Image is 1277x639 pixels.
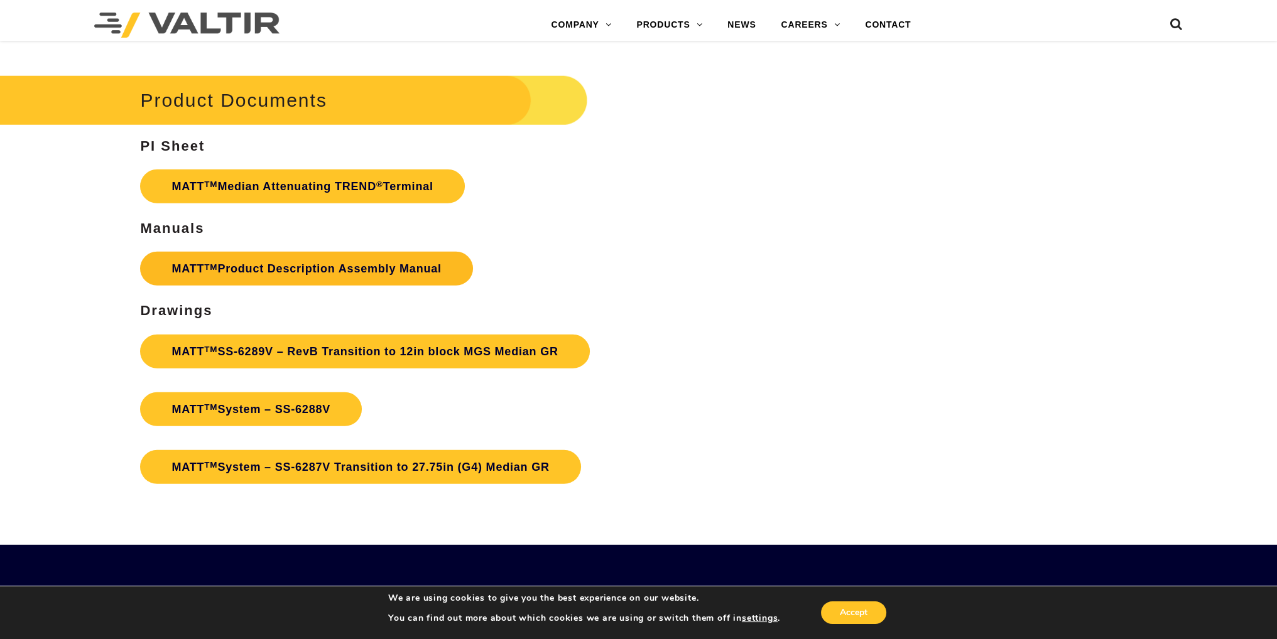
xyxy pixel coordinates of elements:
[388,613,780,624] p: You can find out more about which cookies we are using or switch them off in .
[140,392,362,426] a: MATTTMSystem – SS-6288V
[768,13,852,38] a: CAREERS
[742,613,778,624] button: settings
[140,252,472,286] a: MATTTMProduct Description Assembly Manual
[204,262,217,272] sup: TM
[140,335,589,368] a: MATTTMSS-6289V – RevB Transition to 12in block MGS Median GR
[140,169,464,203] a: MATTTMMedian Attenuating TREND®Terminal
[852,13,923,38] a: CONTACT
[624,13,715,38] a: PRODUCTS
[539,13,624,38] a: COMPANY
[204,460,217,470] sup: TM
[376,180,383,189] sup: ®
[94,13,280,38] img: Valtir
[140,138,205,154] strong: PI Sheet
[204,402,217,412] sup: TM
[204,345,217,354] sup: TM
[204,180,217,189] sup: TM
[821,601,886,624] button: Accept
[715,13,768,38] a: NEWS
[388,593,780,604] p: We are using cookies to give you the best experience on our website.
[140,220,204,236] strong: Manuals
[140,450,580,484] a: MATTTMSystem – SS-6287V Transition to 27.75in (G4) Median GR
[140,303,212,318] strong: Drawings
